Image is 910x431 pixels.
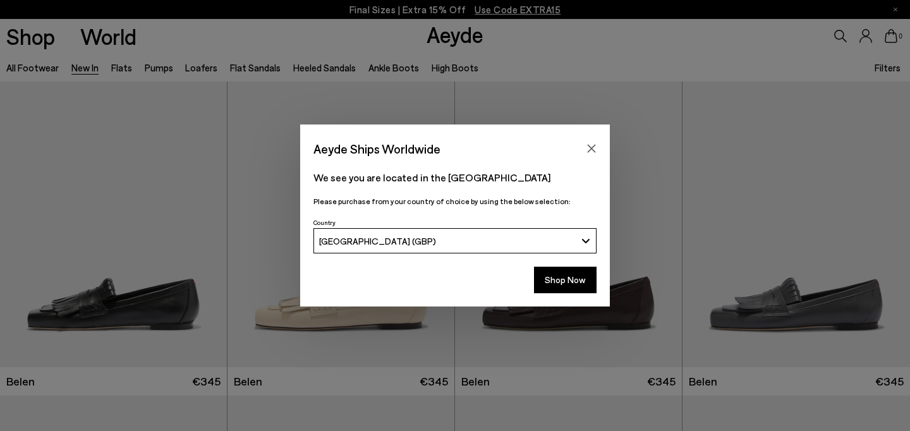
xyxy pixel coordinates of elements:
[582,139,601,158] button: Close
[534,267,597,293] button: Shop Now
[319,236,436,246] span: [GEOGRAPHIC_DATA] (GBP)
[313,138,440,160] span: Aeyde Ships Worldwide
[313,195,597,207] p: Please purchase from your country of choice by using the below selection:
[313,170,597,185] p: We see you are located in the [GEOGRAPHIC_DATA]
[313,219,336,226] span: Country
